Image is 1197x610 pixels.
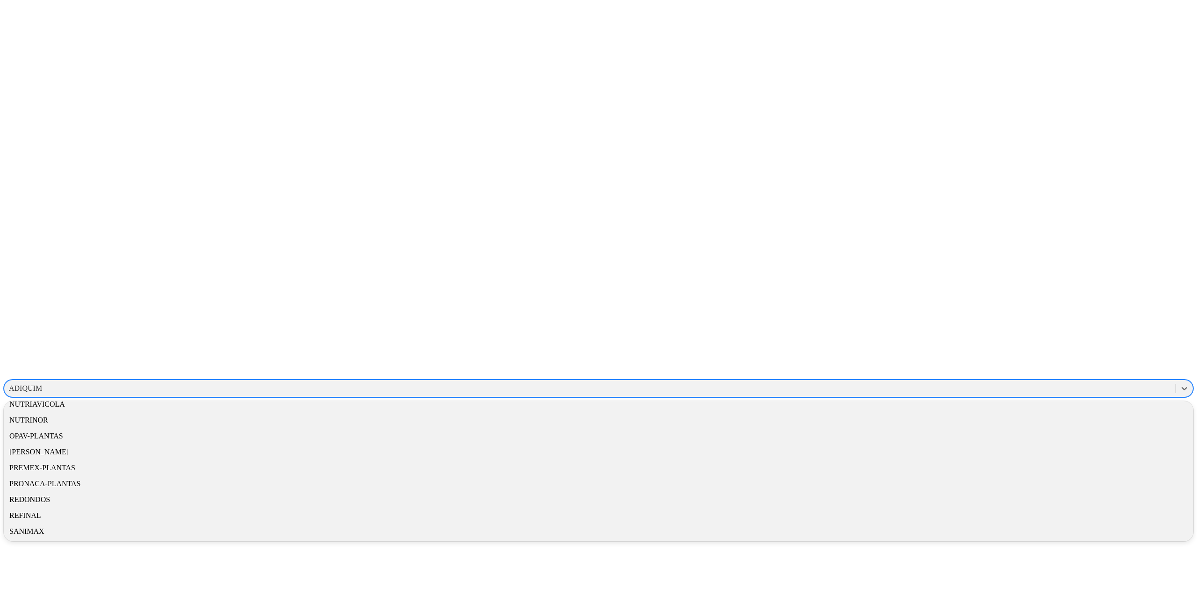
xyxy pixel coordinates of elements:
[9,384,42,393] div: ADIQUIM
[4,460,1193,476] div: PREMEX-PLANTAS
[4,508,1193,524] div: REFINAL
[4,412,1193,428] div: NUTRINOR
[4,428,1193,444] div: OPAV-PLANTAS
[4,492,1193,508] div: REDONDOS
[4,476,1193,492] div: PRONACA-PLANTAS
[4,444,1193,460] div: [PERSON_NAME]
[4,524,1193,539] div: SANIMAX
[4,396,1193,412] div: NUTRIAVICOLA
